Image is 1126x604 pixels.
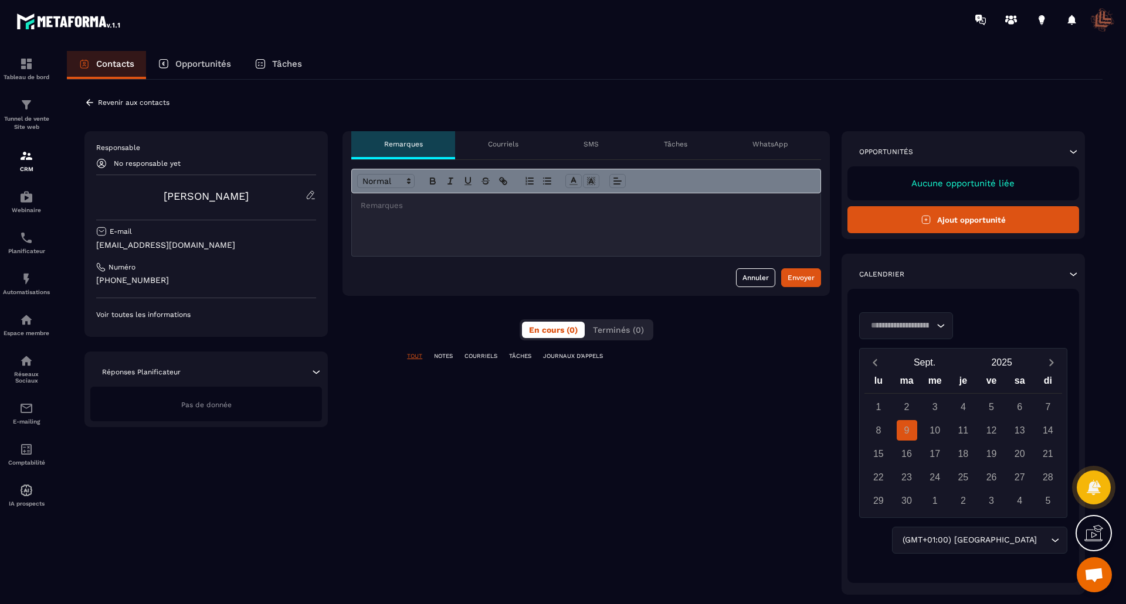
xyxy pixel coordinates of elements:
div: 11 [953,420,974,441]
img: automations [19,272,33,286]
p: CRM [3,166,50,172]
a: [PERSON_NAME] [164,190,249,202]
p: Calendrier [859,269,904,279]
p: [PHONE_NUMBER] [96,275,316,286]
img: automations [19,483,33,497]
a: automationsautomationsWebinaire [3,181,50,222]
div: 8 [868,420,888,441]
div: 12 [981,420,1002,441]
span: (GMT+01:00) [GEOGRAPHIC_DATA] [900,534,1039,547]
button: En cours (0) [522,322,585,338]
div: 4 [953,397,974,417]
p: Tableau de bord [3,74,50,80]
div: je [949,373,977,393]
div: 1 [868,397,888,417]
p: Tunnel de vente Site web [3,115,50,131]
a: accountantaccountantComptabilité [3,434,50,475]
div: Search for option [859,312,953,339]
div: 27 [1009,467,1030,487]
div: 1 [925,490,945,511]
div: 5 [981,397,1002,417]
p: Opportunités [859,147,913,156]
div: 30 [897,490,917,511]
div: ma [893,373,921,393]
div: Envoyer [788,272,815,284]
a: emailemailE-mailing [3,393,50,434]
div: 5 [1037,490,1058,511]
a: Tâches [243,51,314,79]
p: WhatsApp [752,139,788,149]
p: No responsable yet [114,159,181,168]
span: Terminés (0) [593,325,644,335]
p: Tâches [664,139,687,149]
img: scheduler [19,231,33,245]
div: sa [1006,373,1034,393]
div: 23 [897,467,917,487]
div: 15 [868,443,888,464]
p: Webinaire [3,207,50,213]
div: 14 [1037,420,1058,441]
a: social-networksocial-networkRéseaux Sociaux [3,345,50,393]
div: 24 [925,467,945,487]
div: 13 [1009,420,1030,441]
p: JOURNAUX D'APPELS [543,352,603,360]
p: Aucune opportunité liée [859,178,1067,189]
a: automationsautomationsAutomatisations [3,263,50,304]
div: ve [977,373,1005,393]
p: Automatisations [3,289,50,295]
div: di [1034,373,1062,393]
div: Calendar days [864,397,1062,511]
div: Search for option [892,527,1067,554]
div: 3 [925,397,945,417]
img: formation [19,57,33,71]
p: Réponses Planificateur [102,367,181,377]
div: 9 [897,420,917,441]
div: 2 [953,490,974,511]
div: 16 [897,443,917,464]
button: Open years overlay [963,352,1040,373]
p: Voir toutes les informations [96,310,316,319]
p: Comptabilité [3,459,50,466]
img: accountant [19,442,33,456]
div: 28 [1037,467,1058,487]
img: email [19,401,33,415]
p: Espace membre [3,330,50,336]
p: [EMAIL_ADDRESS][DOMAIN_NAME] [96,240,316,251]
img: automations [19,190,33,204]
div: 4 [1009,490,1030,511]
p: E-mail [110,227,132,236]
p: Responsable [96,143,316,152]
p: IA prospects [3,500,50,507]
button: Previous month [864,354,886,370]
div: 20 [1009,443,1030,464]
a: formationformationTableau de bord [3,48,50,89]
button: Next month [1040,354,1062,370]
p: Remarques [384,139,423,149]
div: 17 [925,443,945,464]
span: Pas de donnée [181,401,232,409]
p: Contacts [96,59,134,69]
p: Planificateur [3,248,50,254]
p: TOUT [407,352,422,360]
div: 6 [1009,397,1030,417]
p: TÂCHES [509,352,531,360]
div: 25 [953,467,974,487]
p: Réseaux Sociaux [3,371,50,384]
div: 29 [868,490,888,511]
img: automations [19,313,33,327]
p: SMS [584,139,599,149]
input: Search for option [867,319,934,332]
p: COURRIELS [464,352,497,360]
a: Contacts [67,51,146,79]
p: Numéro [108,262,135,272]
img: social-network [19,354,33,368]
div: 18 [953,443,974,464]
div: me [921,373,949,393]
button: Open months overlay [886,352,964,373]
div: 10 [925,420,945,441]
span: En cours (0) [529,325,578,335]
p: E-mailing [3,418,50,425]
div: 3 [981,490,1002,511]
p: Courriels [488,139,518,149]
button: Terminés (0) [586,322,651,338]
